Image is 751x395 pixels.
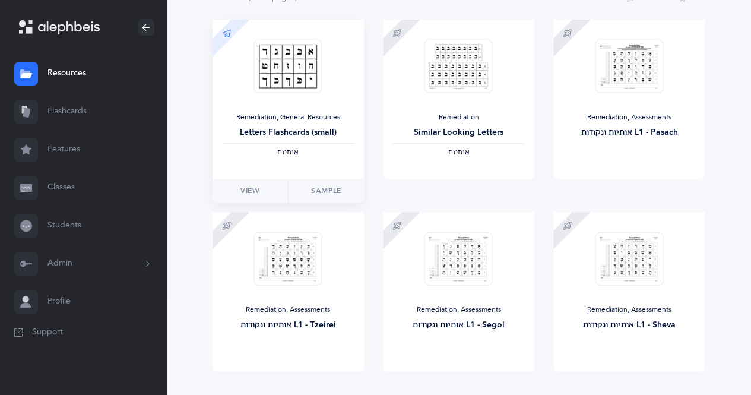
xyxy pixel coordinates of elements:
div: Similar Looking Letters [392,127,525,139]
div: אותיות ונקודות L1 - Segol [392,319,525,331]
div: Remediation [392,113,525,122]
span: Support [32,327,63,339]
a: Sample [288,179,364,203]
img: Test_Form-_Pasach_R_A_thumbnail_1703794953.png [595,39,663,93]
div: Remediation, Assessments [563,305,695,315]
span: ‫אותיות‬ [277,148,299,156]
div: Remediation, Assessments [563,113,695,122]
div: אותיות ונקודות L1 - Sheva [563,319,695,331]
div: אותיות ונקודות L1 - Pasach [563,127,695,139]
img: Letters_Flashcards_Mini_thumbnail_1612303140.png [254,39,322,93]
div: Remediation, Assessments [222,305,354,315]
img: similar_letters_charts_thumbnail_1634531170.png [424,39,493,93]
img: Test_Form-_Sheva_R_A_thumbnail_1703794967.png [595,232,663,286]
div: Remediation, Assessments [392,305,525,315]
span: View [240,185,259,196]
img: Test_Form-_Tzeirei_R_A_thumbnail_1703794958.png [254,232,322,286]
a: View [213,179,288,203]
span: ‫אותיות‬ [448,148,469,156]
img: Test_Form-_Segol_R_A_thumbnail_1703794962.png [424,232,493,286]
div: Letters Flashcards (small) [222,127,354,139]
div: אותיות ונקודות L1 - Tzeirei [222,319,354,331]
div: Remediation, General Resources [222,113,354,122]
